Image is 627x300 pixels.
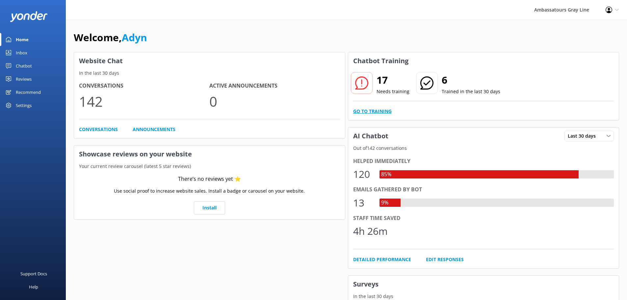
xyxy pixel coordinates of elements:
[114,187,305,195] p: Use social proof to increase website sales. Install a badge or carousel on your website.
[16,72,32,86] div: Reviews
[348,293,619,300] p: In the last 30 days
[16,86,41,99] div: Recommend
[16,46,27,59] div: Inbox
[79,82,209,90] h4: Conversations
[442,72,500,88] h2: 6
[74,146,345,163] h3: Showcase reviews on your website
[29,280,38,293] div: Help
[79,126,118,133] a: Conversations
[353,157,614,166] div: Helped immediately
[209,82,340,90] h4: Active Announcements
[353,223,388,239] div: 4h 26m
[353,166,373,182] div: 120
[442,88,500,95] p: Trained in the last 30 days
[16,59,32,72] div: Chatbot
[209,90,340,112] p: 0
[426,256,464,263] a: Edit Responses
[10,11,48,22] img: yonder-white-logo.png
[377,72,409,88] h2: 17
[348,145,619,152] p: Out of 142 conversations
[74,69,345,77] p: In the last 30 days
[74,52,345,69] h3: Website Chat
[379,170,393,179] div: 85%
[194,201,225,214] a: Install
[74,30,147,45] h1: Welcome,
[568,132,600,140] span: Last 30 days
[348,52,413,69] h3: Chatbot Training
[377,88,409,95] p: Needs training
[79,90,209,112] p: 142
[348,276,619,293] h3: Surveys
[122,31,147,44] a: Adyn
[178,175,241,183] div: There’s no reviews yet ⭐
[353,214,614,223] div: Staff time saved
[353,108,392,115] a: Go to Training
[353,185,614,194] div: Emails gathered by bot
[353,256,411,263] a: Detailed Performance
[353,195,373,211] div: 13
[16,99,32,112] div: Settings
[20,267,47,280] div: Support Docs
[16,33,29,46] div: Home
[379,199,390,207] div: 9%
[348,127,393,145] h3: AI Chatbot
[74,163,345,170] p: Your current review carousel (latest 5 star reviews)
[133,126,175,133] a: Announcements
